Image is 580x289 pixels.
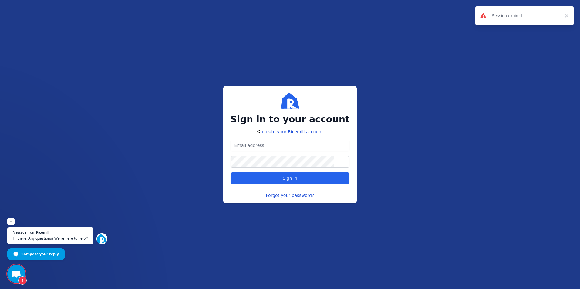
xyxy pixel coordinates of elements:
button: close [561,12,569,19]
span: Hi there! Any questions? We’re here to help ? [13,235,88,241]
a: create your Ricemill account [262,129,323,134]
div: Session expired. [492,13,561,19]
span: Ricemill [36,231,49,234]
h2: Sign in to your account [231,114,350,125]
a: Forgot your password? [266,192,314,198]
span: Message from [13,231,35,234]
span: 1 [18,276,27,285]
span: Compose your reply [21,249,59,259]
img: Ricemill Logo [280,91,300,110]
p: Or [257,128,323,135]
span: Sign in [283,176,297,181]
button: Sign in [231,172,350,184]
input: Email address [231,140,349,151]
div: Open chat [7,265,25,283]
